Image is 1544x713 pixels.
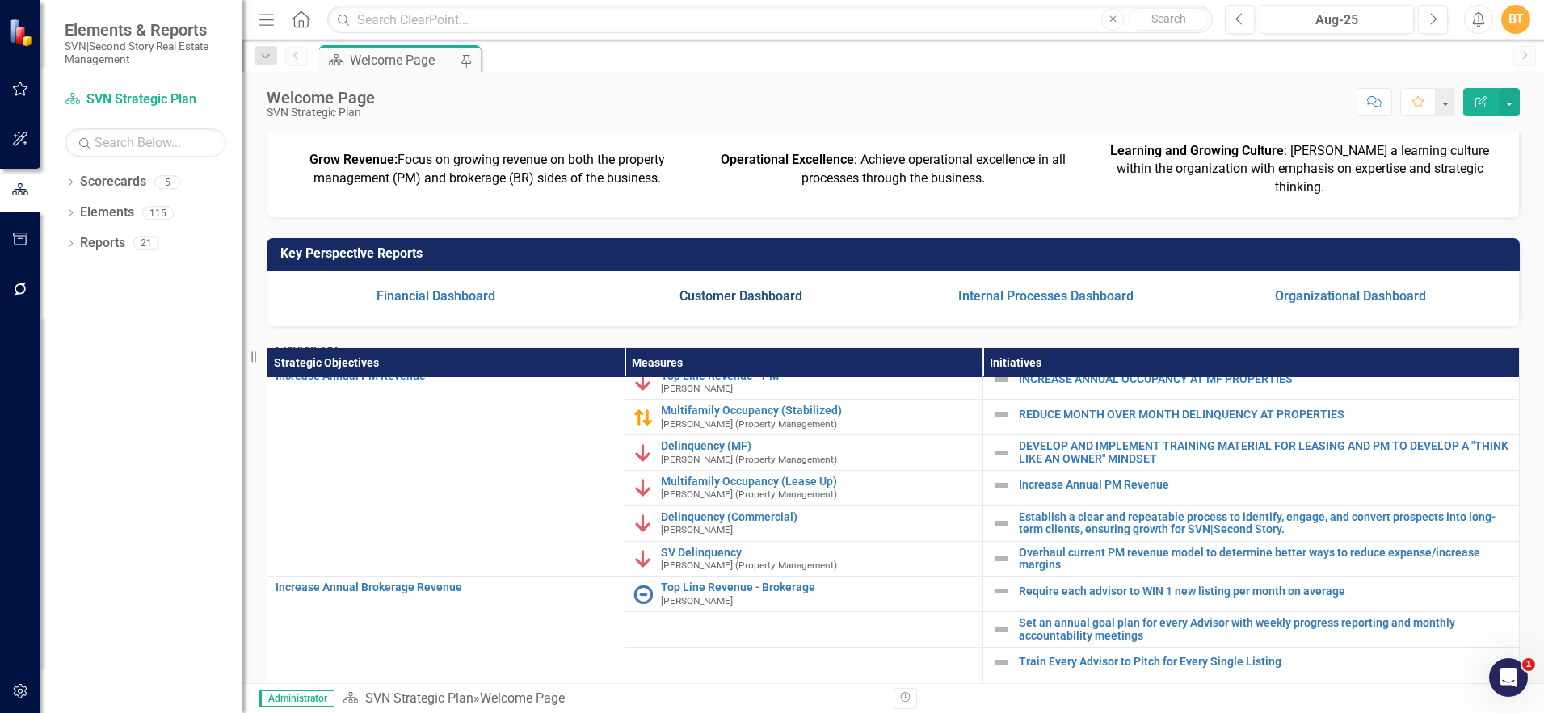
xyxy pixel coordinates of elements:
[982,435,1519,471] td: Double-Click to Edit Right Click for Context Menu
[721,152,1066,186] span: : Achieve operational excellence in all processes through the business.
[80,173,146,191] a: Scorecards
[633,549,653,568] img: Below Plan
[377,288,495,304] a: Financial Dashboard
[1522,658,1535,671] span: 1
[1489,658,1528,697] iframe: Intercom live chat
[661,511,974,523] a: Delinquency (Commercial)
[633,585,653,604] img: No Information
[679,288,802,304] a: Customer Dashboard
[1019,585,1511,598] a: Require each advisor to WIN 1 new listing per month on average
[991,514,1011,533] img: Not Defined
[267,89,375,107] div: Welcome Page
[65,90,226,109] a: SVN Strategic Plan
[991,652,1011,672] img: Not Defined
[633,372,653,392] img: Below Plan
[982,471,1519,506] td: Double-Click to Edit Right Click for Context Menu
[133,237,159,250] div: 21
[1151,12,1186,25] span: Search
[991,549,1011,568] img: Not Defined
[982,577,1519,612] td: Double-Click to Edit Right Click for Context Menu
[350,50,456,70] div: Welcome Page
[661,596,733,606] small: [PERSON_NAME]
[958,288,1134,304] a: Internal Processes Dashboard
[982,541,1519,577] td: Double-Click to Edit Right Click for Context Menu
[991,405,1011,424] img: Not Defined
[661,476,974,488] a: Multifamily Occupancy (Lease Up)
[661,525,733,535] small: [PERSON_NAME]
[982,364,1519,400] td: Double-Click to Edit Right Click for Context Menu
[276,581,616,593] a: Increase Annual Brokerage Revenue
[625,577,982,612] td: Double-Click to Edit Right Click for Context Menu
[1019,511,1511,536] a: Establish a clear and repeatable process to identify, engage, and convert prospects into long-ter...
[982,677,1519,712] td: Double-Click to Edit Right Click for Context Menu
[365,690,473,706] a: SVN Strategic Plan
[625,400,982,435] td: Double-Click to Edit Right Click for Context Menu
[280,246,1512,261] h3: Key Perspective Reports
[661,489,837,500] small: [PERSON_NAME] (Property Management)
[625,541,982,577] td: Double-Click to Edit Right Click for Context Menu
[343,690,881,708] div: »
[661,547,974,559] a: SV Delinquency
[267,107,375,119] div: SVN Strategic Plan
[309,152,398,167] strong: Grow Revenue:
[1019,682,1511,707] a: Target sale listings to move in (120) days and leases to move in (180) days* from the time listin...
[991,620,1011,640] img: Not Defined
[65,20,226,40] span: Elements & Reports
[661,384,733,394] small: [PERSON_NAME]
[661,419,837,430] small: [PERSON_NAME] (Property Management)
[982,647,1519,677] td: Double-Click to Edit Right Click for Context Menu
[1019,656,1511,668] a: Train Every Advisor to Pitch for Every Single Listing
[991,443,1011,463] img: Not Defined
[1260,5,1414,34] button: Aug-25
[633,408,653,427] img: Caution
[480,690,565,706] div: Welcome Page
[1019,479,1511,491] a: Increase Annual PM Revenue
[625,505,982,541] td: Double-Click to Edit Right Click for Context Menu
[633,514,653,533] img: Below Plan
[661,455,837,465] small: [PERSON_NAME] (Property Management)
[80,234,125,253] a: Reports
[1019,547,1511,572] a: Overhaul current PM revenue model to determine better ways to reduce expense/increase margins
[142,206,174,220] div: 115
[625,364,982,400] td: Double-Click to Edit Right Click for Context Menu
[633,443,653,463] img: Below Plan
[661,560,837,571] small: [PERSON_NAME] (Property Management)
[721,152,854,167] strong: Operational Excellence
[65,128,226,157] input: Search Below...
[309,152,665,186] span: Focus on growing revenue on both the property management (PM) and brokerage (BR) sides of the bus...
[982,505,1519,541] td: Double-Click to Edit Right Click for Context Menu
[1019,373,1511,385] a: INCREASE ANNUAL OCCUPANCY AT MF PROPERTIES
[661,440,974,452] a: Delinquency (MF)
[80,203,134,222] a: Elements
[1110,143,1284,158] strong: Learning and Growing Culture
[1265,10,1408,30] div: Aug-25
[8,19,36,47] img: ClearPoint Strategy
[1019,440,1511,465] a: DEVELOP AND IMPLEMENT TRAINING MATERIAL FOR LEASING AND PM TO DEVELOP A "THINK LIKE AN OWNER" MIN...
[1019,617,1511,642] a: Set an annual goal plan for every Advisor with weekly progress reporting and monthly accountabili...
[625,435,982,471] td: Double-Click to Edit Right Click for Context Menu
[65,40,226,66] small: SVN|Second Story Real Estate Management
[1128,8,1209,31] button: Search
[991,476,1011,495] img: Not Defined
[625,471,982,506] td: Double-Click to Edit Right Click for Context Menu
[633,478,653,497] img: Below Plan
[991,581,1011,601] img: Not Defined
[982,400,1519,435] td: Double-Click to Edit Right Click for Context Menu
[661,405,974,417] a: Multifamily Occupancy (Stabilized)
[1110,143,1489,195] span: : [PERSON_NAME] a learning culture within the organization with emphasis on expertise and strateg...
[1019,409,1511,421] a: REDUCE MONTH OVER MONTH DELINQUENCY AT PROPERTIES
[1501,5,1530,34] button: BT
[267,364,625,577] td: Double-Click to Edit Right Click for Context Menu
[991,370,1011,389] img: Not Defined
[259,690,334,707] span: Administrator
[661,581,974,593] a: Top Line Revenue - Brokerage
[327,6,1213,34] input: Search ClearPoint...
[154,175,180,189] div: 5
[1275,288,1426,304] a: Organizational Dashboard
[982,612,1519,648] td: Double-Click to Edit Right Click for Context Menu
